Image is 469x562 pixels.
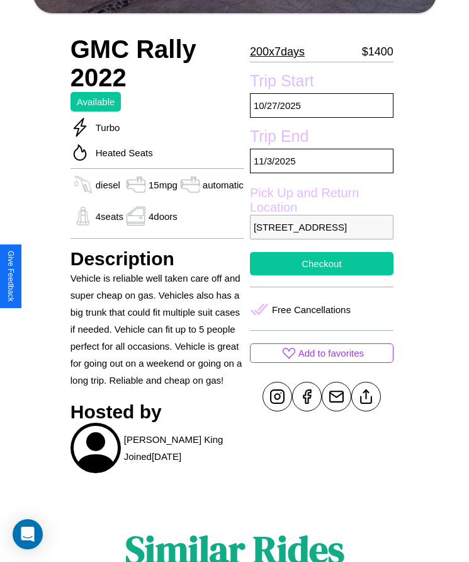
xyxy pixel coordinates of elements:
[250,93,393,118] p: 10 / 27 / 2025
[250,72,393,93] label: Trip Start
[250,186,393,215] label: Pick Up and Return Location
[71,207,96,226] img: gas
[13,519,43,549] div: Open Intercom Messenger
[250,252,393,275] button: Checkout
[71,248,244,270] h3: Description
[6,251,15,302] div: Give Feedback
[250,343,393,363] button: Add to favorites
[272,301,351,318] p: Free Cancellations
[149,208,178,225] p: 4 doors
[250,149,393,173] p: 11 / 3 / 2025
[96,176,120,193] p: diesel
[250,215,393,239] p: [STREET_ADDRESS]
[124,431,223,448] p: [PERSON_NAME] King
[124,448,181,465] p: Joined [DATE]
[96,208,123,225] p: 4 seats
[89,119,120,136] p: Turbo
[123,175,149,194] img: gas
[362,42,393,62] p: $ 1400
[89,144,153,161] p: Heated Seats
[71,175,96,194] img: gas
[123,207,149,226] img: gas
[77,93,115,110] p: Available
[178,175,203,194] img: gas
[250,127,393,149] label: Trip End
[71,35,244,92] h2: GMC Rally 2022
[149,176,178,193] p: 15 mpg
[203,176,244,193] p: automatic
[298,345,364,362] p: Add to favorites
[71,270,244,389] p: Vehicle is reliable well taken care off and super cheap on gas. Vehicles also has a big trunk tha...
[250,42,305,62] p: 200 x 7 days
[71,401,244,423] h3: Hosted by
